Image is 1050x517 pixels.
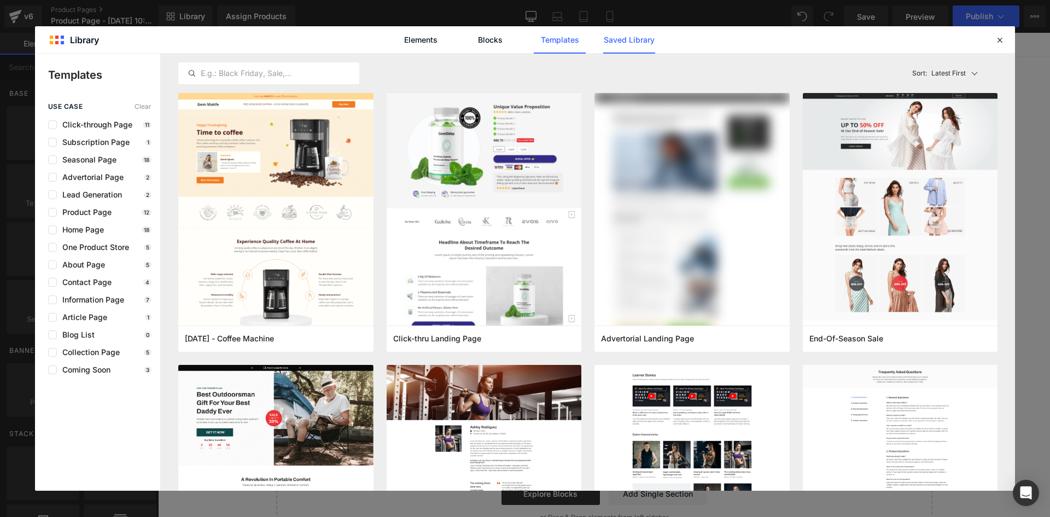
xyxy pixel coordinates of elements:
[464,26,516,54] a: Blocks
[48,103,83,111] span: use case
[185,36,218,48] span: Contacto
[57,138,130,147] span: Subscription Page
[466,163,515,186] span: Default Title
[52,30,101,54] a: NutriFuerza
[143,121,151,128] p: 11
[603,26,655,54] a: Saved Library
[343,450,442,472] a: Explore Blocks
[57,260,105,269] span: About Page
[588,243,632,253] span: Add To Cart
[179,23,223,60] a: Contacto
[142,156,151,163] p: 18
[57,330,95,339] span: Blog List
[144,262,151,268] p: 5
[144,191,151,198] p: 2
[127,289,182,344] img: Creatine Monohydrate for Women®
[248,289,306,347] a: Creatine Monohydrate for Women®
[395,26,447,54] a: Elements
[454,149,766,162] label: Title
[142,226,151,233] p: 18
[136,481,757,489] p: or Drag & Drop elements from left sidebar
[393,334,481,344] span: Click-thru Landing Page
[57,173,124,182] span: Advertorial Page
[112,36,131,48] span: Inicio
[189,92,376,280] img: Creatine Monohydrate for Women®
[260,8,632,15] p: Welcome to our store
[52,34,101,49] span: NutriFuerza
[142,209,151,216] p: 12
[912,69,927,77] span: Sort:
[57,225,104,234] span: Home Page
[144,174,151,181] p: 2
[248,289,302,344] img: Creatine Monohydrate for Women®
[136,23,179,60] a: Catálogo
[144,297,151,303] p: 7
[451,450,549,472] a: Add Single Section
[908,62,998,84] button: Latest FirstSort:Latest First
[57,348,120,357] span: Collection Page
[57,190,122,199] span: Lead Generation
[135,103,151,111] span: Clear
[601,334,694,344] span: Advertorial Landing Page
[57,313,107,322] span: Article Page
[48,67,160,83] p: Templates
[144,332,151,338] p: 0
[816,30,840,54] button: Abrir carrito Total de artículos en el carrito: 0
[931,68,966,78] p: Latest First
[57,208,112,217] span: Product Page
[179,67,359,80] input: E.g.: Black Friday, Sale,...
[188,289,242,344] img: Creatine Monohydrate for Women®
[57,295,124,304] span: Information Page
[809,334,883,344] span: End-Of-Season Sale
[1013,480,1039,506] div: Open Intercom Messenger
[575,234,645,263] button: Add To Cart
[145,139,151,146] p: 1
[144,244,151,251] p: 5
[57,278,112,287] span: Contact Page
[517,102,703,115] a: Creatine Monohydrate for Women®
[561,122,609,131] span: $250,000.00
[57,155,116,164] span: Seasonal Page
[614,121,660,133] span: $119,900.00
[107,23,136,60] a: Inicio
[188,289,246,347] a: Creatine Monohydrate for Women®
[325,91,396,102] span: Assign a product
[769,30,793,54] button: Abrir búsqueda
[145,314,151,321] p: 1
[142,36,174,48] span: Catálogo
[325,90,589,103] span: and use this template to present it on live store
[144,349,151,356] p: 5
[57,365,110,374] span: Coming Soon
[454,195,766,208] label: Quantity
[57,120,132,129] span: Click-through Page
[127,289,185,347] a: Creatine Monohydrate for Women®
[57,243,129,252] span: One Product Store
[144,367,151,373] p: 3
[792,30,816,54] button: Abrir menú de cuenta
[185,334,274,344] span: Thanksgiving - Coffee Machine
[534,26,586,54] a: Templates
[143,279,151,286] p: 4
